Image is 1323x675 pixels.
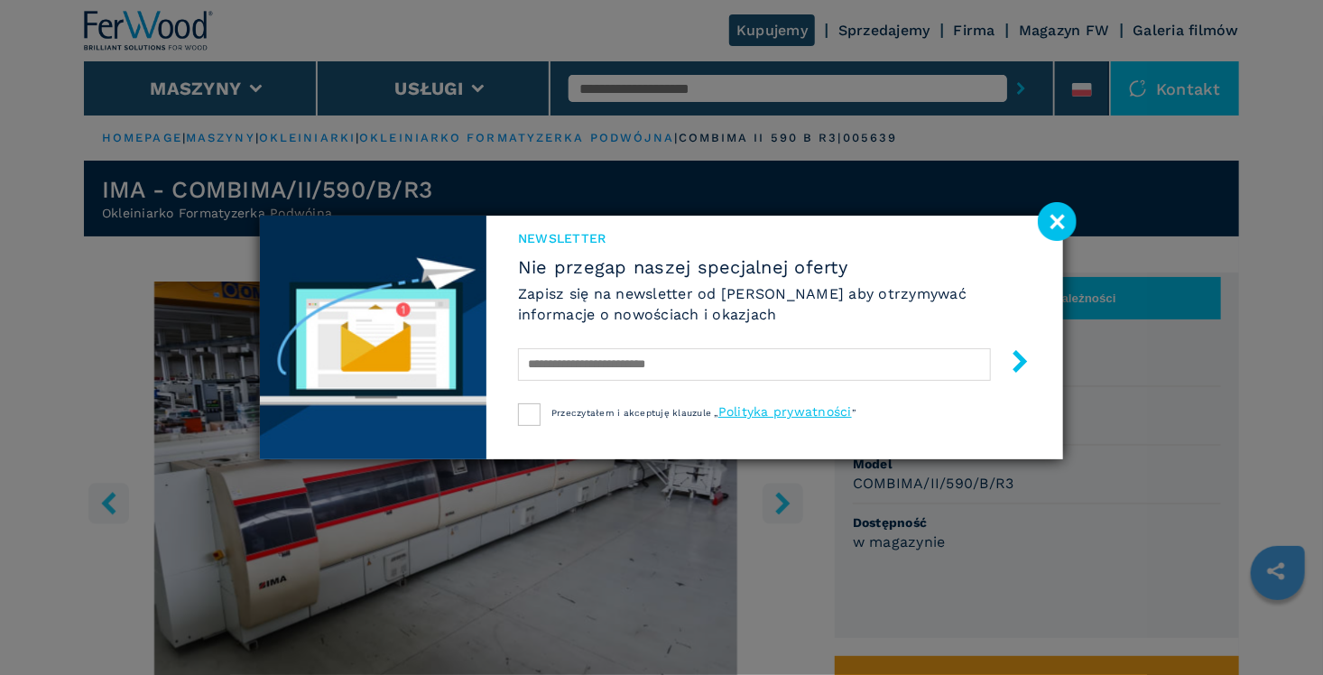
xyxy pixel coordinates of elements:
[260,216,486,459] img: Newsletter image
[852,408,856,418] span: ”
[551,408,718,418] span: Przeczytałem i akceptuję klauzule „
[518,256,1032,278] span: Nie przegap naszej specjalnej oferty
[518,229,1032,247] span: Newsletter
[518,283,1032,325] h6: Zapisz się na newsletter od [PERSON_NAME] aby otrzymywać informacje o nowościach i okazjach
[718,404,852,419] a: Polityka prywatności
[991,343,1032,385] button: submit-button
